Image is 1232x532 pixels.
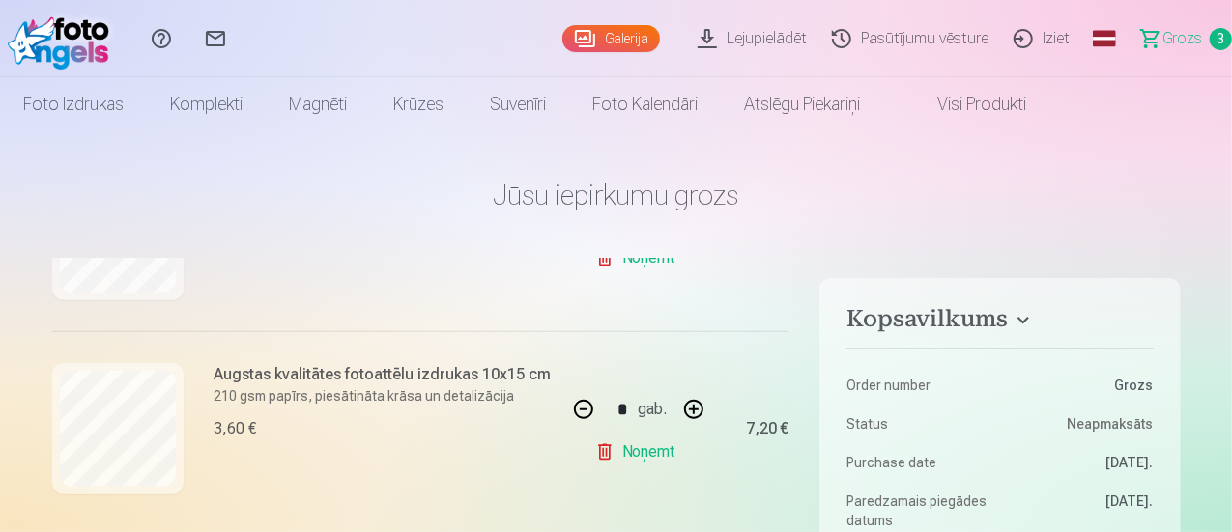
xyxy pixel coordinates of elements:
a: Visi produkti [883,77,1049,131]
a: Noņemt [595,433,683,471]
span: Neapmaksāts [1068,414,1154,434]
dt: Status [846,414,990,434]
dt: Paredzamais piegādes datums [846,491,990,530]
div: 7,20 € [746,423,788,434]
p: 210 gsm papīrs, piesātināta krāsa un detalizācija [215,386,552,406]
a: Komplekti [147,77,266,131]
span: Grozs [1162,27,1202,50]
a: Galerija [562,25,660,52]
a: Suvenīri [467,77,569,131]
dd: Grozs [1010,376,1154,395]
a: Foto kalendāri [569,77,721,131]
a: Magnēti [266,77,370,131]
h1: Jūsu iepirkumu grozs [52,178,1181,212]
div: 3,60 € [215,417,257,440]
dd: [DATE]. [1010,453,1154,472]
dt: Order number [846,376,990,395]
button: Kopsavilkums [846,305,1153,340]
a: Krūzes [370,77,467,131]
div: gab. [638,386,667,433]
h6: Augstas kvalitātes fotoattēlu izdrukas 10x15 cm [215,363,552,386]
img: /fa1 [8,8,119,70]
dt: Purchase date [846,453,990,472]
dd: [DATE]. [1010,491,1154,530]
span: 3 [1210,28,1232,50]
a: Atslēgu piekariņi [721,77,883,131]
